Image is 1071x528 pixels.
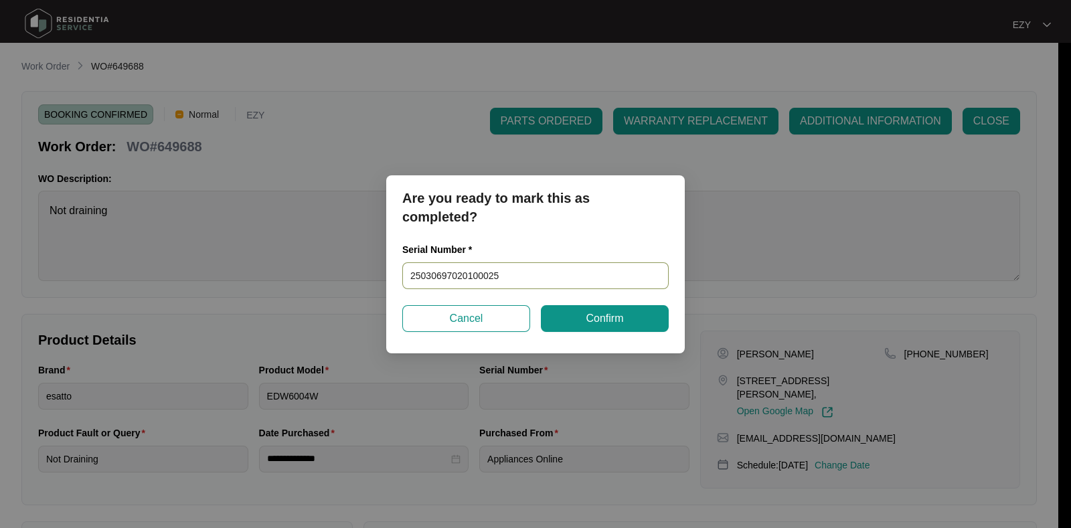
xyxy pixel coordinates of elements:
button: Confirm [541,305,669,332]
span: Confirm [586,311,623,327]
p: Are you ready to mark this as [402,189,669,207]
p: completed? [402,207,669,226]
label: Serial Number * [402,243,482,256]
span: Cancel [450,311,483,327]
button: Cancel [402,305,530,332]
